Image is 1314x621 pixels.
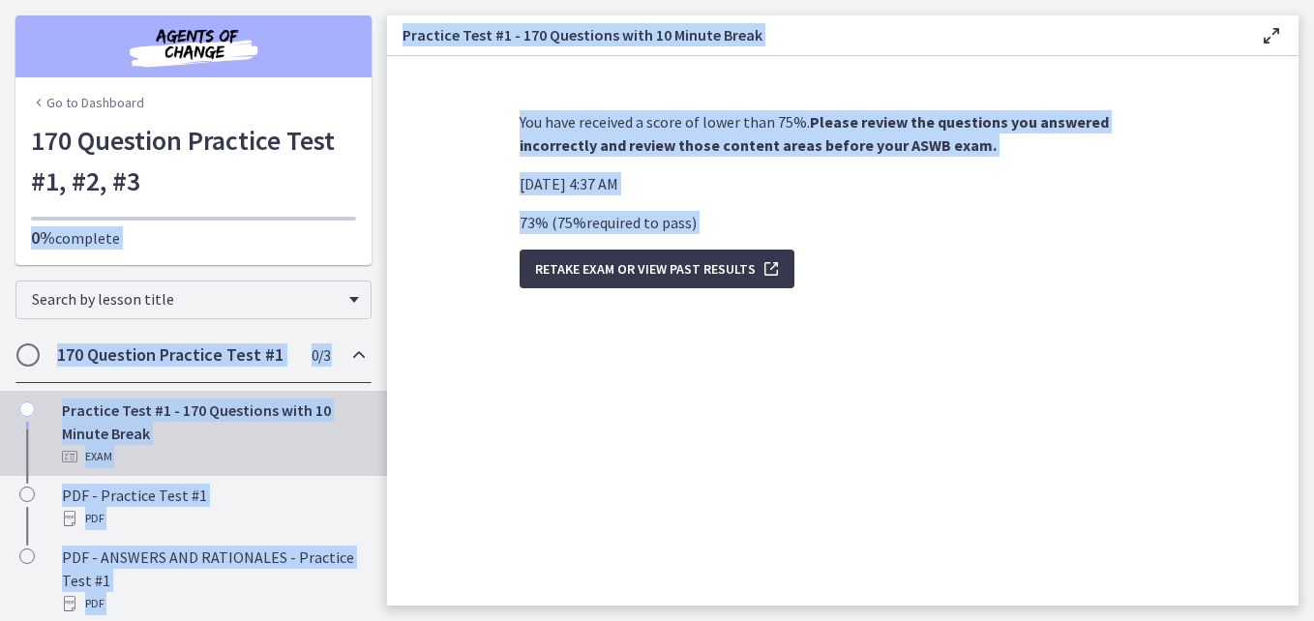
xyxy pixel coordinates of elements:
strong: Please review the questions you answered incorrectly and review those content areas before your A... [520,112,1109,155]
button: Retake Exam OR View Past Results [520,250,794,288]
div: PDF [62,592,364,615]
div: PDF - Practice Test #1 [62,484,364,530]
h3: Practice Test #1 - 170 Questions with 10 Minute Break [403,23,1229,46]
p: complete [31,226,356,250]
span: 73 % ( 75 % required to pass ) [520,213,697,232]
h2: 170 Question Practice Test #1 [57,343,293,367]
span: 0 / 3 [312,343,330,367]
div: Search by lesson title [15,281,372,319]
div: Practice Test #1 - 170 Questions with 10 Minute Break [62,399,364,468]
span: Search by lesson title [32,289,340,309]
img: Agents of Change [77,23,310,70]
span: 0% [31,226,55,249]
h1: 170 Question Practice Test #1, #2, #3 [31,120,356,201]
div: PDF - ANSWERS AND RATIONALES - Practice Test #1 [62,546,364,615]
span: Retake Exam OR View Past Results [535,257,756,281]
a: Go to Dashboard [31,93,144,112]
p: You have received a score of lower than 75%. [520,110,1166,157]
div: Exam [62,445,364,468]
div: PDF [62,507,364,530]
span: [DATE] 4:37 AM [520,174,618,193]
